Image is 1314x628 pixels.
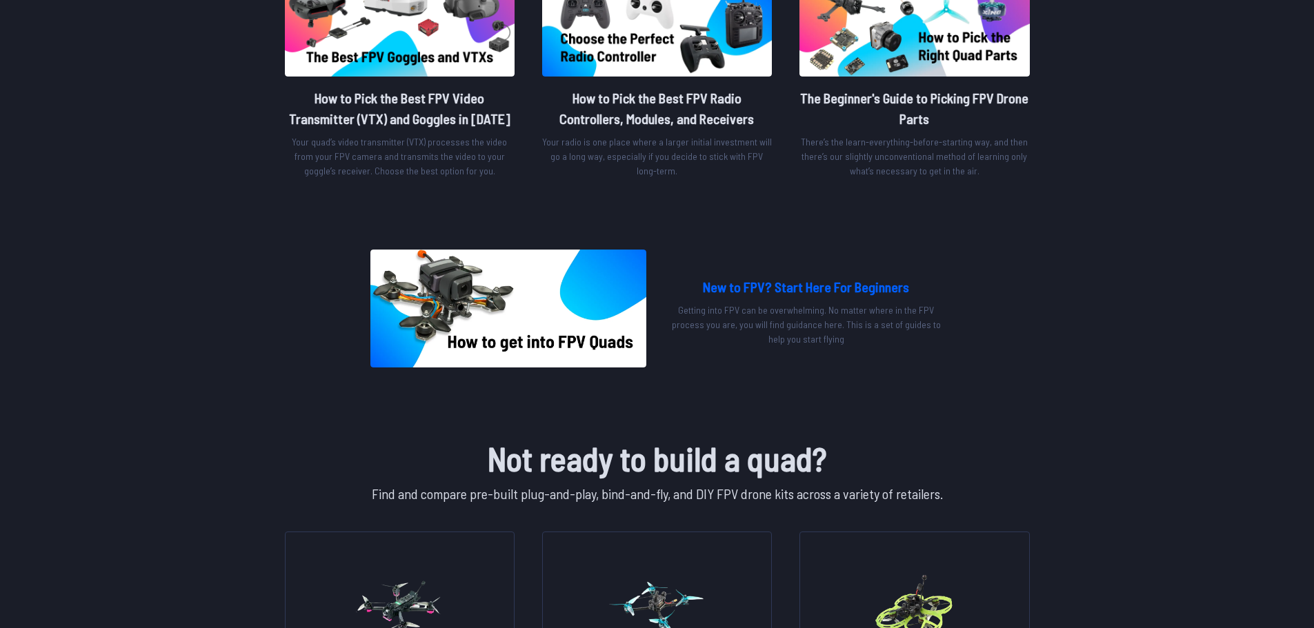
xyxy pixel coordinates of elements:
[282,434,1033,483] h1: Not ready to build a quad?
[285,134,515,178] p: Your quad’s video transmitter (VTX) processes the video from your FPV camera and transmits the vi...
[282,483,1033,504] p: Find and compare pre-built plug-and-play, bind-and-fly, and DIY FPV drone kits across a variety o...
[370,250,646,367] img: image of post
[668,303,944,346] p: Getting into FPV can be overwhelming. No matter where in the FPV process you are, you will find g...
[285,88,515,129] h2: How to Pick the Best FPV Video Transmitter (VTX) and Goggles in [DATE]
[799,88,1029,129] h2: The Beginner's Guide to Picking FPV Drone Parts
[370,250,944,367] a: image of postNew to FPV? Start Here For BeginnersGetting into FPV can be overwhelming. No matter ...
[542,88,772,129] h2: How to Pick the Best FPV Radio Controllers, Modules, and Receivers
[799,134,1029,178] p: There’s the learn-everything-before-starting way, and then there’s our slightly unconventional me...
[542,134,772,178] p: Your radio is one place where a larger initial investment will go a long way, especially if you d...
[668,276,944,297] h2: New to FPV? Start Here For Beginners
